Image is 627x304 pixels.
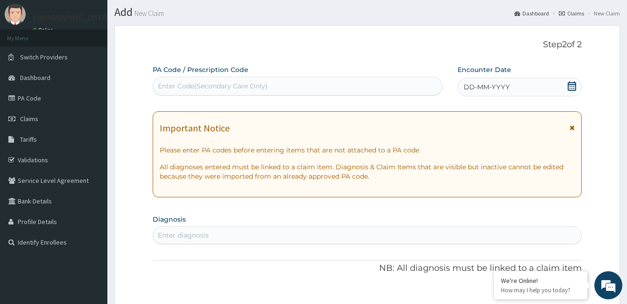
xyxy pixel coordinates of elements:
[20,115,38,123] span: Claims
[20,73,50,82] span: Dashboard
[153,5,176,27] div: Minimize live chat window
[585,9,620,17] li: New Claim
[559,9,584,17] a: Claims
[160,162,575,181] p: All diagnoses entered must be linked to a claim item. Diagnosis & Claim Items that are visible bu...
[160,123,230,133] h1: Important Notice
[133,10,164,17] small: New Claim
[153,65,248,74] label: PA Code / Prescription Code
[153,40,582,50] p: Step 2 of 2
[153,215,186,224] label: Diagnosis
[114,6,620,18] h1: Add
[160,145,575,155] p: Please enter PA codes before entering items that are not attached to a PA code
[514,9,549,17] a: Dashboard
[458,65,511,74] label: Encounter Date
[17,47,38,70] img: d_794563401_company_1708531726252_794563401
[501,276,580,285] div: We're Online!
[153,262,582,275] p: NB: All diagnosis must be linked to a claim item
[54,92,129,187] span: We're online!
[5,4,26,25] img: User Image
[464,82,510,92] span: DD-MM-YYYY
[20,135,37,144] span: Tariffs
[158,81,268,91] div: Enter Code(Secondary Care Only)
[33,14,110,22] p: [GEOGRAPHIC_DATA]
[158,231,209,240] div: Enter diagnosis
[5,204,178,237] textarea: Type your message and hit 'Enter'
[20,53,68,61] span: Switch Providers
[501,286,580,294] p: How may I help you today?
[33,27,55,33] a: Online
[49,52,157,65] div: Chat with us now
